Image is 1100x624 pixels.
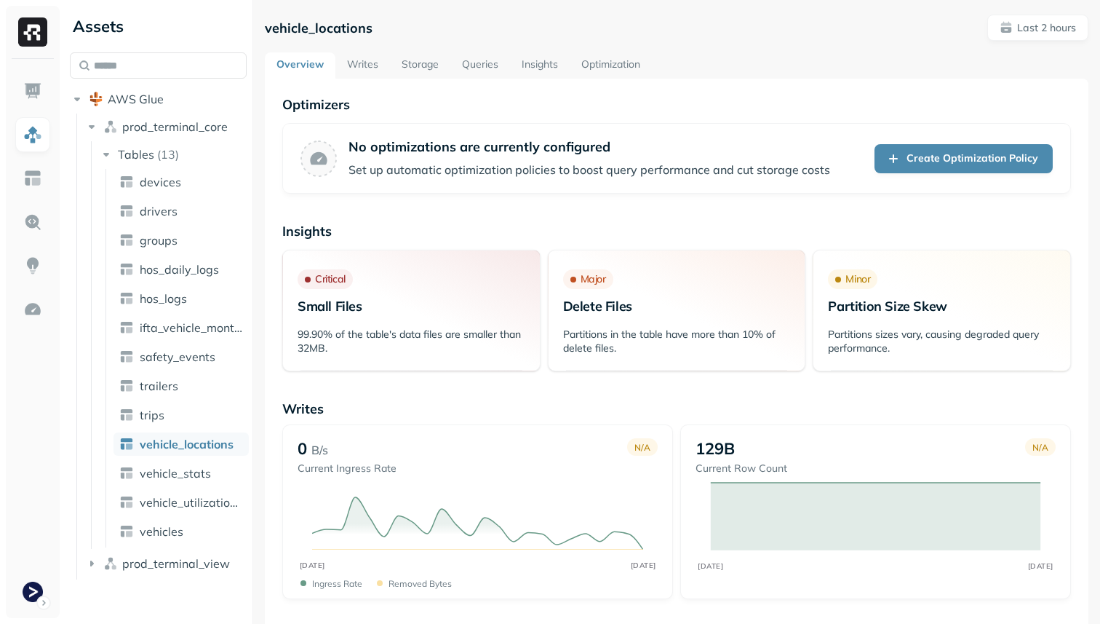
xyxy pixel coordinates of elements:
img: table [119,320,134,335]
div: Assets [70,15,247,38]
img: table [119,437,134,451]
p: Partitions in the table have more than 10% of delete files. [563,328,791,355]
span: drivers [140,204,178,218]
img: root [89,92,103,106]
p: Small Files [298,298,525,315]
a: Overview [265,52,335,79]
span: vehicles [140,524,183,539]
a: vehicle_utilization_day [113,491,249,514]
a: Writes [335,52,390,79]
p: N/A [634,442,650,453]
button: prod_terminal_view [84,552,247,575]
img: table [119,524,134,539]
img: Query Explorer [23,213,42,232]
span: groups [140,233,178,248]
p: Optimizers [282,96,1071,113]
p: Major [581,272,606,286]
a: Queries [450,52,510,79]
img: Ryft [18,17,47,47]
img: table [119,349,134,364]
p: Removed bytes [388,578,452,589]
span: Tables [118,147,154,162]
p: Critical [315,272,346,286]
span: ifta_vehicle_months [140,320,243,335]
a: safety_events [113,345,249,368]
p: Partitions sizes vary, causing degraded query performance. [828,328,1056,355]
p: Current Ingress Rate [298,462,396,475]
img: Terminal [23,582,43,602]
img: Asset Explorer [23,169,42,188]
p: N/A [1032,442,1048,453]
a: Insights [510,52,570,79]
img: Assets [23,125,42,144]
p: Current Row Count [696,462,787,475]
img: namespace [103,119,118,134]
img: table [119,408,134,422]
tspan: [DATE] [299,561,324,570]
img: Optimization [23,300,42,319]
p: Delete Files [563,298,791,315]
span: safety_events [140,349,215,364]
span: AWS Glue [108,92,164,106]
span: vehicle_stats [140,466,211,481]
img: table [119,379,134,393]
a: hos_daily_logs [113,258,249,281]
img: table [119,262,134,277]
p: Partition Size Skew [828,298,1056,315]
p: Ingress Rate [312,578,362,589]
p: Minor [845,272,870,286]
p: 129B [696,438,735,459]
span: vehicle_locations [140,437,234,451]
span: trailers [140,379,178,393]
a: Create Optimization Policy [874,144,1053,173]
p: vehicle_locations [265,20,372,36]
img: Dashboard [23,82,42,100]
a: devices [113,170,249,194]
img: table [119,466,134,481]
tspan: [DATE] [1028,561,1053,570]
a: ifta_vehicle_months [113,316,249,339]
tspan: [DATE] [630,561,655,570]
a: hos_logs [113,287,249,310]
button: prod_terminal_core [84,115,247,138]
button: AWS Glue [70,87,247,111]
span: devices [140,175,181,189]
p: 99.90% of the table's data files are smaller than 32MB. [298,328,525,355]
a: groups [113,229,249,252]
img: table [119,233,134,248]
button: Last 2 hours [987,15,1088,41]
p: Insights [282,223,1071,240]
p: Set up automatic optimization policies to boost query performance and cut storage costs [348,161,830,178]
img: table [119,175,134,189]
a: drivers [113,200,249,223]
img: namespace [103,556,118,571]
span: hos_logs [140,291,187,306]
a: trips [113,403,249,427]
a: trailers [113,374,249,398]
tspan: [DATE] [698,561,723,570]
p: No optimizations are currently configured [348,138,830,155]
p: B/s [311,441,328,459]
img: Insights [23,256,42,275]
p: Writes [282,400,1071,417]
button: Tables(13) [99,143,248,166]
img: table [119,204,134,218]
a: Storage [390,52,450,79]
span: vehicle_utilization_day [140,495,243,510]
p: Last 2 hours [1017,21,1076,35]
p: 0 [298,438,307,459]
span: prod_terminal_core [122,119,228,134]
p: ( 13 ) [157,147,179,162]
img: table [119,495,134,510]
span: prod_terminal_view [122,556,230,571]
a: vehicle_locations [113,433,249,456]
a: vehicles [113,520,249,543]
span: trips [140,408,164,422]
span: hos_daily_logs [140,262,219,277]
a: Optimization [570,52,652,79]
a: vehicle_stats [113,462,249,485]
img: table [119,291,134,306]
